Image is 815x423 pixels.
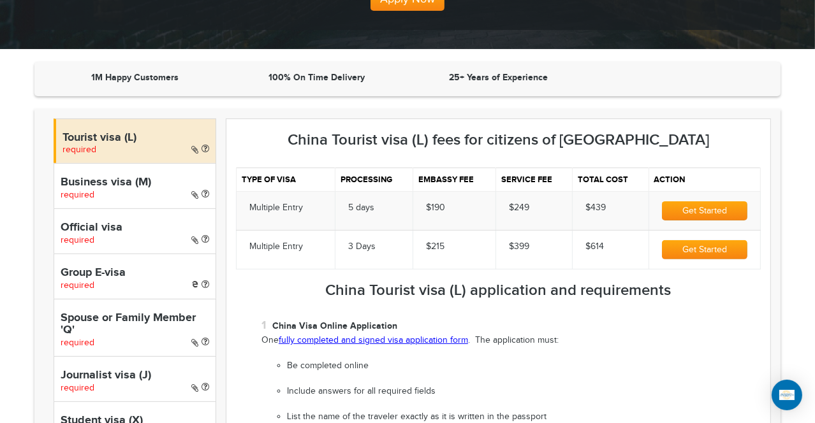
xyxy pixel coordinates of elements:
h3: China Tourist visa (L) fees for citizens of [GEOGRAPHIC_DATA] [236,132,761,148]
h4: Tourist visa (L) [62,132,209,145]
span: $249 [509,203,529,213]
th: Total cost [573,168,649,191]
h4: Journalist visa (J) [61,369,209,382]
span: required [61,338,94,348]
span: required [61,235,94,245]
iframe: Customer reviews powered by Trustpilot [592,71,768,87]
a: Get Started [662,245,747,255]
span: $215 [426,241,444,252]
span: $614 [585,241,604,252]
h3: China Tourist visa (L) application and requirements [236,282,761,299]
span: Multiple Entry [249,241,303,252]
th: Action [649,168,760,191]
a: Get Started [662,206,747,216]
strong: China Visa Online Application [272,320,397,331]
span: required [62,145,96,155]
strong: 100% On Time Delivery [268,72,365,83]
li: Be completed online [287,360,761,373]
p: One . The application must: [261,334,761,347]
th: Type of visa [237,168,335,191]
th: Processing [335,168,413,191]
h4: Group E-visa [61,267,209,280]
span: $399 [509,241,529,252]
a: fully completed and signed visa application form [279,335,468,345]
button: Get Started [662,240,747,259]
th: Embassy fee [413,168,496,191]
strong: 1M Happy Customers [91,72,179,83]
h4: Spouse or Family Member 'Q' [61,312,209,338]
span: 3 Days [348,241,376,252]
span: required [61,190,94,200]
button: Get Started [662,201,747,220]
span: required [61,383,94,393]
span: $439 [585,203,606,213]
h4: Business visa (M) [61,176,209,189]
li: Include answers for all required fields [287,385,761,398]
span: Multiple Entry [249,203,303,213]
h4: Official visa [61,222,209,234]
div: Open Intercom Messenger [772,380,802,410]
th: Service fee [496,168,573,191]
strong: 25+ Years of Experience [449,72,548,83]
span: required [61,280,94,290]
span: $190 [426,203,445,213]
span: 5 days [348,203,374,213]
